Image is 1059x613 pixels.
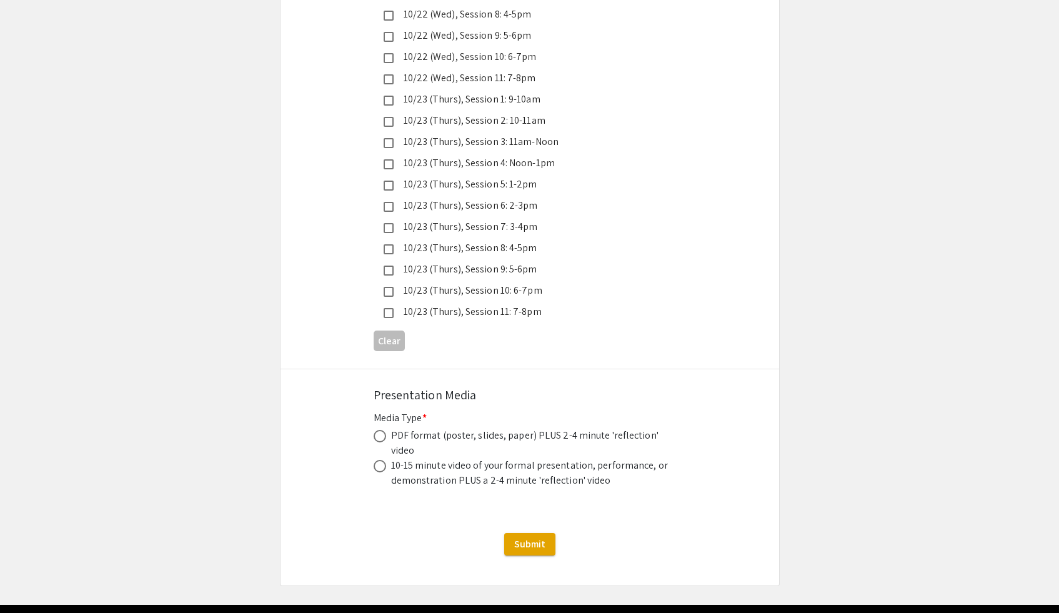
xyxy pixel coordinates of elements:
[391,458,672,488] div: 10-15 minute video of your formal presentation, performance, or demonstration PLUS a 2-4 minute '...
[394,156,656,171] div: 10/23 (Thurs), Session 4: Noon-1pm
[394,7,656,22] div: 10/22 (Wed), Session 8: 4-5pm
[394,177,656,192] div: 10/23 (Thurs), Session 5: 1-2pm
[394,49,656,64] div: 10/22 (Wed), Session 10: 6-7pm
[394,262,656,277] div: 10/23 (Thurs), Session 9: 5-6pm
[394,219,656,234] div: 10/23 (Thurs), Session 7: 3-4pm
[394,113,656,128] div: 10/23 (Thurs), Session 2: 10-11am
[394,198,656,213] div: 10/23 (Thurs), Session 6: 2-3pm
[394,283,656,298] div: 10/23 (Thurs), Session 10: 6-7pm
[374,386,686,404] div: Presentation Media
[514,537,545,551] span: Submit
[394,71,656,86] div: 10/22 (Wed), Session 11: 7-8pm
[394,134,656,149] div: 10/23 (Thurs), Session 3: 11am-Noon
[504,533,555,556] button: Submit
[394,304,656,319] div: 10/23 (Thurs), Session 11: 7-8pm
[374,411,427,424] mat-label: Media Type
[374,331,405,351] button: Clear
[394,92,656,107] div: 10/23 (Thurs), Session 1: 9-10am
[391,428,672,458] div: PDF format (poster, slides, paper) PLUS 2-4 minute 'reflection' video
[9,557,53,604] iframe: Chat
[394,28,656,43] div: 10/22 (Wed), Session 9: 5-6pm
[394,241,656,256] div: 10/23 (Thurs), Session 8: 4-5pm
